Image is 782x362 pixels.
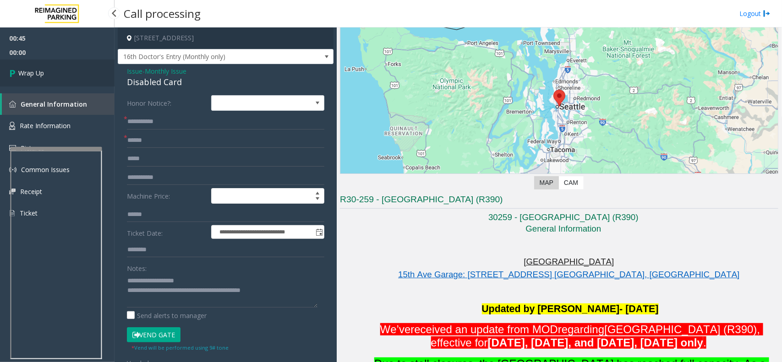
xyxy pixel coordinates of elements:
h4: [STREET_ADDRESS] [118,27,334,49]
span: General Information [21,100,87,108]
label: Send alerts to manager [127,311,207,320]
label: Machine Price: [125,188,209,204]
h3: Call processing [119,2,205,25]
label: Map [534,176,559,189]
span: We’ve [380,323,411,335]
span: Updated by [PERSON_NAME]- [DATE] [482,303,659,314]
span: Pictures [21,144,44,152]
span: [DATE], [DATE], and [DATE], [DATE] only [488,336,704,349]
span: General Information [526,224,602,233]
div: Disabled Card [127,76,324,88]
img: 'icon' [9,122,15,130]
span: Wrap Up [18,68,44,78]
button: Vend Gate [127,327,180,343]
img: 'icon' [9,209,15,217]
span: 16th Doctor's Entry (Monthly only) [118,49,290,64]
span: Issue [127,66,142,76]
img: 'icon' [9,166,16,173]
label: CAM [558,176,584,189]
span: Toggle popup [314,226,324,238]
img: 'icon' [9,145,16,151]
span: received an update from MOD [411,323,558,335]
span: Decrease value [311,196,324,203]
label: Ticket Date: [125,225,209,239]
img: logout [763,9,771,18]
span: . [703,336,706,349]
span: [GEOGRAPHIC_DATA] [524,257,614,266]
span: 30259 - [GEOGRAPHIC_DATA] (R390) [488,212,639,222]
img: 'icon' [9,101,16,108]
a: Logout [739,9,771,18]
a: 15th Ave Garage: [STREET_ADDRESS] [GEOGRAPHIC_DATA], [GEOGRAPHIC_DATA] [398,270,739,279]
span: Monthly Issue [145,66,186,76]
label: Notes: [127,260,147,273]
h3: R30-259 - [GEOGRAPHIC_DATA] (R390) [340,194,778,209]
small: Vend will be performed using 9# tone [131,344,229,351]
span: regarding [558,323,604,335]
span: Rate Information [20,121,71,130]
img: 'icon' [9,189,16,195]
label: Honor Notice?: [125,95,209,111]
span: Increase value [311,189,324,196]
div: 511 16th Avenue, Seattle, WA [553,90,565,107]
span: - [142,67,186,76]
a: General Information [2,93,115,115]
